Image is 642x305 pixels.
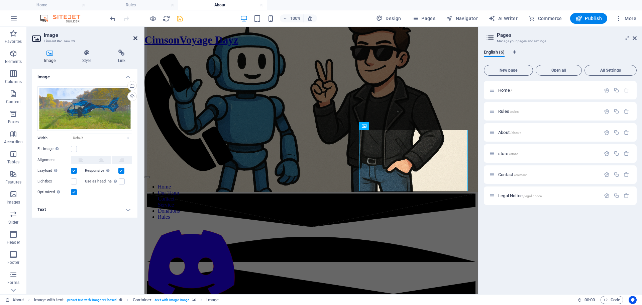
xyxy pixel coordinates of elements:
[373,13,404,24] button: Design
[570,13,607,24] button: Publish
[510,131,521,135] span: /about
[484,50,637,62] div: Language Tabs
[280,14,304,22] button: 100%
[376,15,401,22] span: Design
[34,296,219,304] nav: breadcrumb
[7,280,19,285] p: Forms
[37,167,71,175] label: Lazyload
[44,32,137,38] h2: Image
[7,200,20,205] p: Images
[536,65,582,76] button: Open all
[614,130,619,135] div: Duplicate
[484,48,505,58] span: English (6)
[37,156,71,164] label: Alignment
[498,109,519,114] span: Click to open page
[446,15,478,22] span: Navigator
[539,68,579,72] span: Open all
[176,15,184,22] i: Save (Ctrl+S)
[443,13,480,24] button: Navigator
[37,136,71,140] label: Width
[604,130,610,135] div: Settings
[307,15,313,21] i: On resize automatically adjust zoom level to fit chosen device.
[7,240,20,245] p: Header
[624,108,629,114] div: Remove
[489,15,518,22] span: AI Writer
[133,296,151,304] span: Click to select. Double-click to edit
[6,99,21,104] p: Content
[498,130,521,135] span: About
[5,79,22,84] p: Columns
[526,13,565,24] button: Commerce
[624,193,629,199] div: Remove
[192,298,196,302] i: This element contains a background
[37,145,71,153] label: Fit image
[176,14,184,22] button: save
[412,15,435,22] span: Pages
[487,68,530,72] span: New page
[496,130,601,135] div: About/about
[614,87,619,93] div: Duplicate
[497,32,637,38] h2: Pages
[629,296,637,304] button: Usercentrics
[498,151,518,156] span: Click to open page
[496,109,601,113] div: Rules/rules
[7,260,19,265] p: Footer
[162,14,170,22] button: reload
[206,296,218,304] span: Click to select. Double-click to edit
[37,188,71,196] label: Optimized
[496,194,601,198] div: Legal Notice/legal-notice
[106,50,137,64] h4: Link
[8,119,19,125] p: Boxes
[523,194,542,198] span: /legal-notice
[109,14,117,22] button: undo
[510,110,519,113] span: /rules
[163,15,170,22] i: Reload page
[528,15,562,22] span: Commerce
[614,172,619,177] div: Duplicate
[614,151,619,156] div: Duplicate
[498,193,542,198] span: Click to open page
[589,297,590,302] span: :
[44,38,124,44] h3: Element #ed-new-29
[498,172,527,177] span: Click to open page
[70,50,106,64] h4: Style
[37,177,71,185] label: Lightbox
[66,296,117,304] span: . preset-text-with-image-v4-boxed
[587,68,634,72] span: All Settings
[614,108,619,114] div: Duplicate
[514,173,527,177] span: /contact
[615,15,636,22] span: More
[584,296,595,304] span: 00 00
[604,193,610,199] div: Settings
[496,151,601,156] div: store/store
[32,202,137,218] h4: Text
[509,152,518,156] span: /store
[32,69,137,81] h4: Image
[5,59,22,64] p: Elements
[604,87,610,93] div: Settings
[511,89,512,92] span: /
[624,172,629,177] div: Remove
[37,86,132,131] div: tala-3WNLDj8djS-kdt5in9HPFQ.png
[373,13,404,24] div: Design (Ctrl+Alt+Y)
[624,130,629,135] div: Remove
[614,193,619,199] div: Duplicate
[497,38,623,44] h3: Manage your pages and settings
[119,298,122,302] i: This element is a customizable preset
[604,296,620,304] span: Code
[178,1,267,9] h4: About
[85,167,118,175] label: Responsive
[624,87,629,93] div: The startpage cannot be deleted
[5,39,22,44] p: Favorites
[604,151,610,156] div: Settings
[604,172,610,177] div: Settings
[290,14,301,22] h6: 100%
[38,14,89,22] img: Editor Logo
[604,108,610,114] div: Settings
[85,177,119,185] label: Use as headline
[577,296,595,304] h6: Session time
[4,139,23,145] p: Accordion
[32,50,70,64] h4: Image
[154,296,189,304] span: . text-with-image-image
[486,13,520,24] button: AI Writer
